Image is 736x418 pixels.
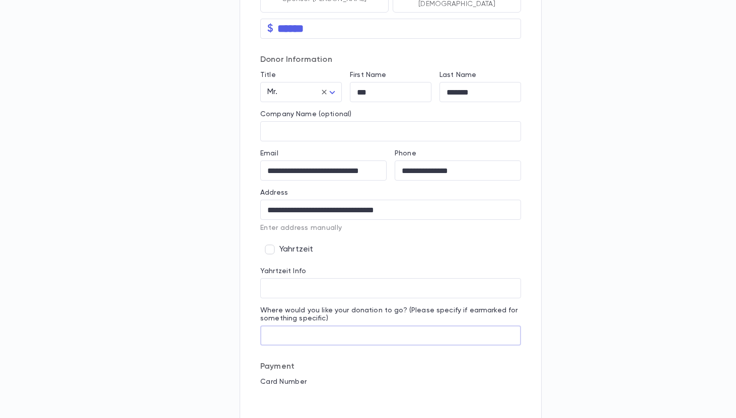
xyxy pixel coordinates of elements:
[279,244,313,255] span: Yahrtzeit
[260,362,521,372] p: Payment
[260,224,521,232] p: Enter address manually
[260,110,351,118] label: Company Name (optional)
[350,71,386,79] label: First Name
[267,88,277,96] span: Mr.
[260,306,521,322] label: Where would you like your donation to go? (Please specify if earmarked for something specific)
[260,55,521,65] p: Donor Information
[395,149,416,157] label: Phone
[260,389,521,409] iframe: card
[260,267,306,275] label: Yahrtzeit Info
[439,71,476,79] label: Last Name
[260,149,278,157] label: Email
[260,82,342,102] div: Mr.
[260,189,288,197] label: Address
[267,24,273,34] p: $
[260,378,521,386] p: Card Number
[260,71,276,79] label: Title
